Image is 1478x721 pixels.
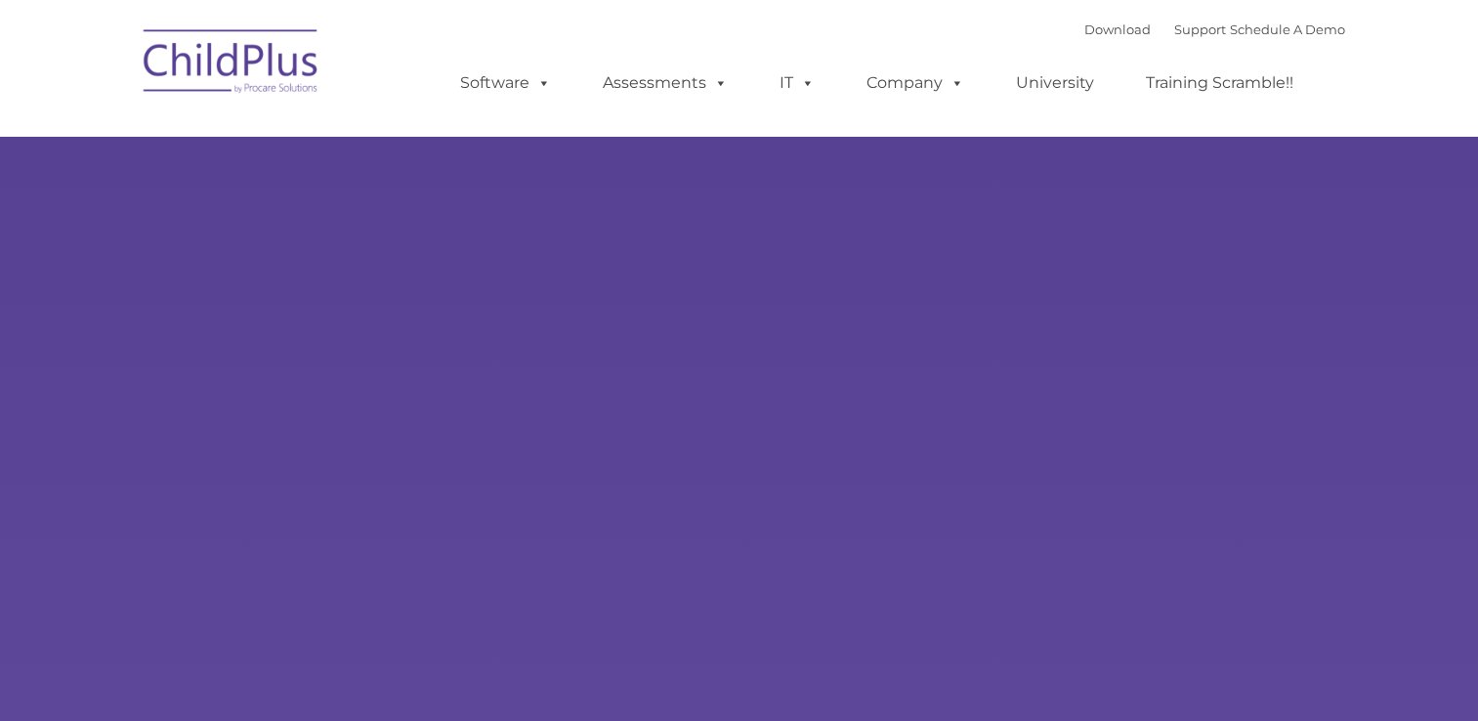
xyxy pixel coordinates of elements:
a: Training Scramble!! [1126,64,1313,103]
a: Software [441,64,570,103]
a: Company [847,64,984,103]
a: Assessments [583,64,747,103]
a: Support [1174,21,1226,37]
a: IT [760,64,834,103]
img: ChildPlus by Procare Solutions [134,16,329,113]
a: Schedule A Demo [1230,21,1345,37]
a: University [996,64,1114,103]
font: | [1084,21,1345,37]
a: Download [1084,21,1151,37]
